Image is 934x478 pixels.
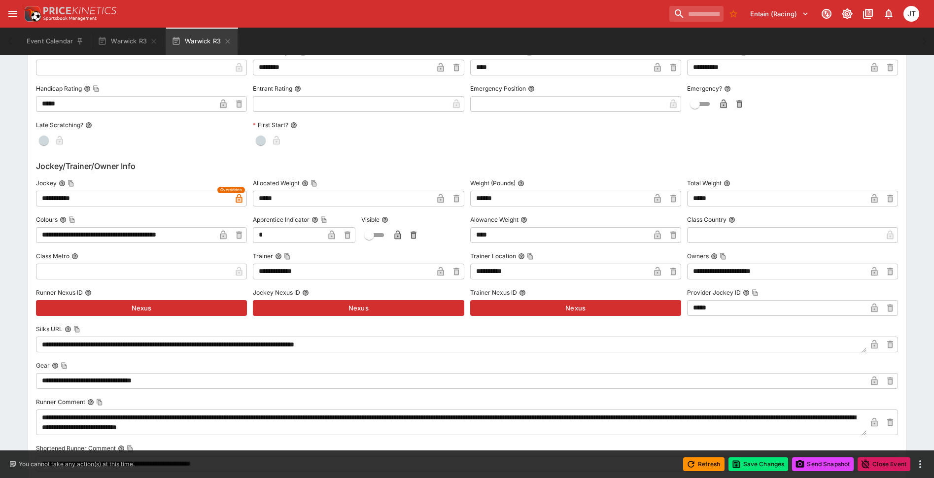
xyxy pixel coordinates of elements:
img: Sportsbook Management [43,16,97,21]
p: Emergency Position [470,84,526,93]
button: OwnersCopy To Clipboard [711,253,718,260]
p: Runner Comment [36,398,85,406]
button: Save Changes [728,457,789,471]
button: Refresh [683,457,725,471]
p: Trainer [253,252,273,260]
button: Entrant Rating [294,85,301,92]
button: Handicap RatingCopy To Clipboard [84,85,91,92]
button: Copy To Clipboard [527,253,534,260]
button: Class Country [728,216,735,223]
button: Class Metro [71,253,78,260]
button: Copy To Clipboard [284,253,291,260]
button: Event Calendar [21,28,90,55]
p: Trainer Location [470,252,516,260]
button: Nexus [253,300,464,316]
button: Emergency Position [528,85,535,92]
p: Colours [36,215,58,224]
button: Allocated WeightCopy To Clipboard [302,180,309,187]
button: Total Weight [724,180,730,187]
p: Shortened Runner Comment [36,444,116,452]
button: Copy To Clipboard [73,326,80,333]
button: Late Scratching? [85,122,92,129]
button: Silks URLCopy To Clipboard [65,326,71,333]
button: Copy To Clipboard [720,253,726,260]
img: PriceKinetics [43,7,116,14]
button: First Start? [290,122,297,129]
button: Weight (Pounds) [518,180,524,187]
button: Nexus [36,300,247,316]
button: Trainer Nexus ID [519,289,526,296]
button: Copy To Clipboard [93,85,100,92]
button: TrainerCopy To Clipboard [275,253,282,260]
button: Jockey Nexus ID [302,289,309,296]
img: PriceKinetics Logo [22,4,41,24]
button: Visible [381,216,388,223]
p: Jockey Nexus ID [253,288,300,297]
p: Gear [36,361,50,370]
p: Apprentice Indicator [253,215,310,224]
input: search [669,6,724,22]
button: Copy To Clipboard [320,216,327,223]
div: Josh Tanner [903,6,919,22]
button: Josh Tanner [900,3,922,25]
button: Copy To Clipboard [68,180,74,187]
p: First Start? [253,121,288,129]
button: Toggle light/dark mode [838,5,856,23]
button: Copy To Clipboard [752,289,759,296]
p: Weight (Pounds) [470,179,516,187]
button: Close Event [858,457,910,471]
p: Runner Nexus ID [36,288,83,297]
button: Runner CommentCopy To Clipboard [87,399,94,406]
p: Visible [361,215,380,224]
p: You cannot take any action(s) at this time. [19,460,135,469]
p: Total Weight [687,179,722,187]
button: Alowance Weight [520,216,527,223]
button: Copy To Clipboard [61,362,68,369]
button: open drawer [4,5,22,23]
button: Copy To Clipboard [69,216,75,223]
button: Copy To Clipboard [127,445,134,452]
h6: Jockey/Trainer/Owner Info [36,160,898,172]
span: Overridden [220,187,242,193]
p: Jockey [36,179,57,187]
button: Copy To Clipboard [311,180,317,187]
p: Class Country [687,215,726,224]
button: Send Snapshot [792,457,854,471]
button: Warwick R3 [92,28,164,55]
p: Alowance Weight [470,215,519,224]
p: Handicap Rating [36,84,82,93]
button: JockeyCopy To Clipboard [59,180,66,187]
button: Apprentice IndicatorCopy To Clipboard [311,216,318,223]
button: Trainer LocationCopy To Clipboard [518,253,525,260]
p: Emergency? [687,84,722,93]
button: Select Tenant [744,6,815,22]
button: Notifications [880,5,898,23]
button: Runner Nexus ID [85,289,92,296]
button: Shortened Runner CommentCopy To Clipboard [118,445,125,452]
p: Late Scratching? [36,121,83,129]
button: Warwick R3 [166,28,238,55]
button: No Bookmarks [726,6,741,22]
p: Silks URL [36,325,63,333]
button: Documentation [859,5,877,23]
button: ColoursCopy To Clipboard [60,216,67,223]
button: Emergency? [724,85,731,92]
p: Owners [687,252,709,260]
button: more [914,458,926,470]
button: Copy To Clipboard [96,399,103,406]
button: Nexus [470,300,681,316]
button: Connected to PK [818,5,835,23]
p: Provider Jockey ID [687,288,741,297]
p: Entrant Rating [253,84,292,93]
p: Class Metro [36,252,69,260]
p: Allocated Weight [253,179,300,187]
button: GearCopy To Clipboard [52,362,59,369]
button: Provider Jockey IDCopy To Clipboard [743,289,750,296]
p: Trainer Nexus ID [470,288,517,297]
